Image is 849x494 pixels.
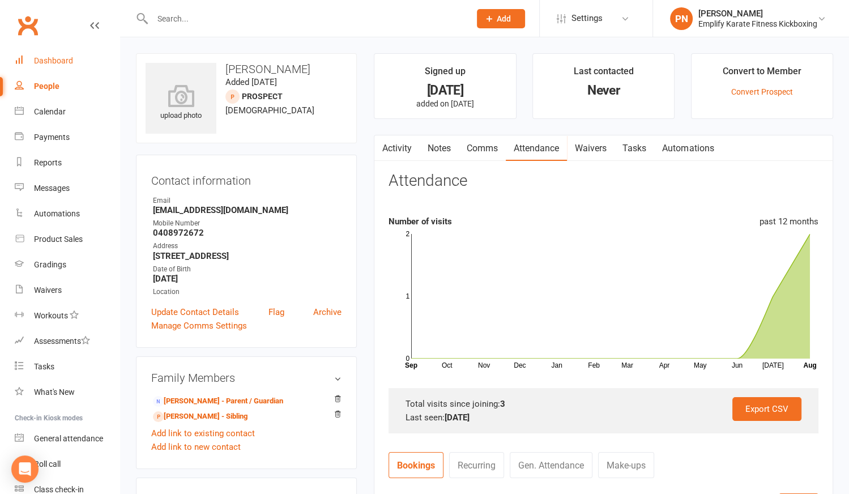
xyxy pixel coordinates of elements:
a: Automations [15,201,120,227]
div: Address [153,241,342,252]
div: What's New [34,387,75,397]
a: Archive [313,305,342,319]
div: Mobile Number [153,218,342,229]
a: Comms [459,135,506,161]
a: Roll call [15,452,120,477]
a: What's New [15,380,120,405]
div: Assessments [34,337,90,346]
strong: 3 [500,399,505,409]
div: Tasks [34,362,54,371]
div: Total visits since joining: [406,397,801,411]
a: Automations [654,135,722,161]
strong: 0408972672 [153,228,342,238]
a: Reports [15,150,120,176]
button: Add [477,9,525,28]
a: [PERSON_NAME] - Sibling [153,411,248,423]
span: [DEMOGRAPHIC_DATA] [225,105,314,116]
div: Roll call [34,459,61,469]
a: Calendar [15,99,120,125]
h3: Family Members [151,372,342,384]
div: Waivers [34,286,62,295]
a: Convert Prospect [731,87,792,96]
a: Notes [420,135,459,161]
a: Waivers [567,135,615,161]
a: Tasks [615,135,654,161]
a: Add link to existing contact [151,427,255,440]
div: Signed up [425,64,466,84]
a: Activity [374,135,420,161]
div: Automations [34,209,80,218]
a: Messages [15,176,120,201]
div: Calendar [34,107,66,116]
a: Product Sales [15,227,120,252]
a: Attendance [506,135,567,161]
a: Assessments [15,329,120,354]
div: [DATE] [385,84,505,96]
div: Location [153,287,342,297]
strong: [DATE] [445,412,470,423]
div: Open Intercom Messenger [11,455,39,483]
a: Recurring [449,452,504,478]
div: Last contacted [574,64,634,84]
snap: prospect [242,92,283,101]
a: Clubworx [14,11,42,40]
strong: [EMAIL_ADDRESS][DOMAIN_NAME] [153,205,342,215]
div: Messages [34,184,70,193]
a: Gradings [15,252,120,278]
div: Emplify Karate Fitness Kickboxing [698,19,817,29]
a: Bookings [389,452,443,478]
a: General attendance kiosk mode [15,426,120,452]
div: Gradings [34,260,66,269]
div: past 12 months [760,215,818,228]
a: Gen. Attendance [510,452,592,478]
div: People [34,82,59,91]
a: Workouts [15,303,120,329]
div: Workouts [34,311,68,320]
h3: [PERSON_NAME] [146,63,347,75]
a: Tasks [15,354,120,380]
div: Payments [34,133,70,142]
input: Search... [149,11,462,27]
a: Payments [15,125,120,150]
div: Class check-in [34,485,84,494]
a: Manage Comms Settings [151,319,247,333]
div: Dashboard [34,56,73,65]
strong: [STREET_ADDRESS] [153,251,342,261]
div: Last seen: [406,411,801,424]
p: added on [DATE] [385,99,505,108]
div: [PERSON_NAME] [698,8,817,19]
a: [PERSON_NAME] - Parent / Guardian [153,395,283,407]
div: Email [153,195,342,206]
a: People [15,74,120,99]
div: Never [543,84,664,96]
div: General attendance [34,434,103,443]
a: Export CSV [732,397,801,421]
div: Convert to Member [723,64,801,84]
a: Waivers [15,278,120,303]
a: Make-ups [598,452,654,478]
span: Add [497,14,511,23]
div: Date of Birth [153,264,342,275]
div: upload photo [146,84,216,122]
div: Product Sales [34,235,83,244]
a: Add link to new contact [151,440,241,454]
time: Added [DATE] [225,77,277,87]
span: Settings [571,6,603,31]
h3: Attendance [389,172,467,190]
strong: [DATE] [153,274,342,284]
h3: Contact information [151,170,342,187]
div: PN [670,7,693,30]
div: Reports [34,158,62,167]
strong: Number of visits [389,216,452,227]
a: Flag [268,305,284,319]
a: Dashboard [15,48,120,74]
a: Update Contact Details [151,305,239,319]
